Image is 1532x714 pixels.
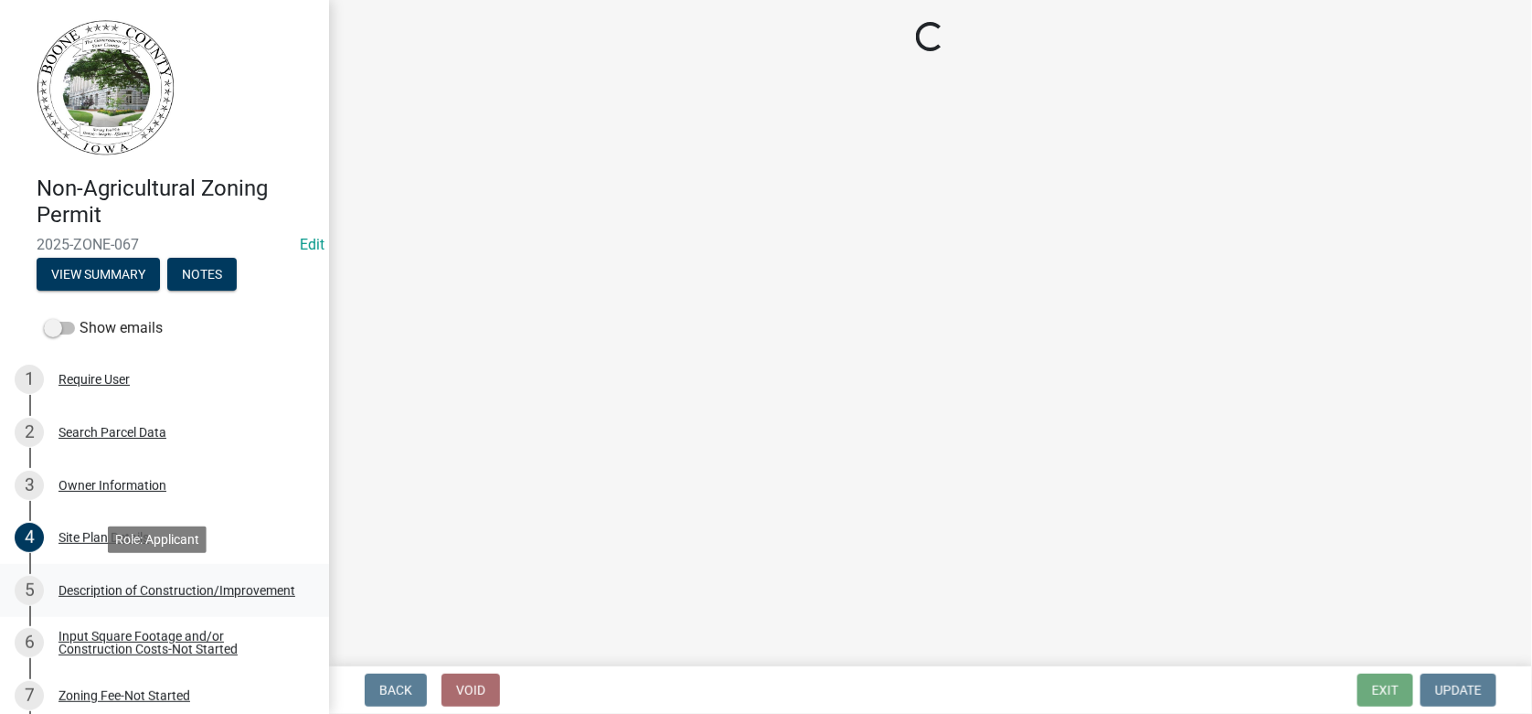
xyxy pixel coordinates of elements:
[15,418,44,447] div: 2
[1420,674,1496,707] button: Update
[59,373,130,386] div: Require User
[379,683,412,698] span: Back
[59,689,190,702] div: Zoning Fee-Not Started
[15,628,44,657] div: 6
[365,674,427,707] button: Back
[15,365,44,394] div: 1
[59,630,300,655] div: Input Square Footage and/or Construction Costs-Not Started
[37,19,176,156] img: Boone County, Iowa
[167,258,237,291] button: Notes
[1357,674,1413,707] button: Exit
[37,268,160,282] wm-modal-confirm: Summary
[59,479,166,492] div: Owner Information
[37,176,314,229] h4: Non-Agricultural Zoning Permit
[15,681,44,710] div: 7
[300,236,324,253] a: Edit
[59,426,166,439] div: Search Parcel Data
[15,523,44,552] div: 4
[37,236,293,253] span: 2025-ZONE-067
[300,236,324,253] wm-modal-confirm: Edit Application Number
[167,268,237,282] wm-modal-confirm: Notes
[1435,683,1482,698] span: Update
[44,317,163,339] label: Show emails
[15,471,44,500] div: 3
[59,531,149,544] div: Site Plan Details
[37,258,160,291] button: View Summary
[108,526,207,552] div: Role: Applicant
[15,576,44,605] div: 5
[59,584,295,597] div: Description of Construction/Improvement
[442,674,500,707] button: Void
